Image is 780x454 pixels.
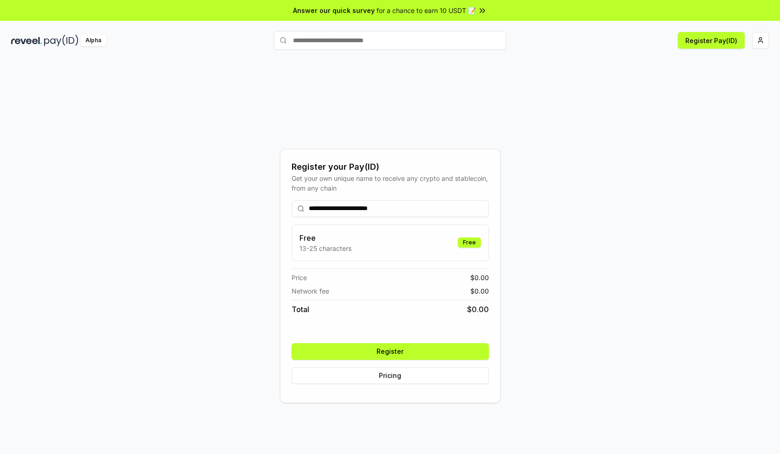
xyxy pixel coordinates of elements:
span: Answer our quick survey [293,6,375,15]
p: 13-25 characters [299,243,351,253]
span: $ 0.00 [470,273,489,282]
div: Alpha [80,35,106,46]
button: Register Pay(ID) [678,32,745,49]
div: Register your Pay(ID) [292,160,489,173]
span: Price [292,273,307,282]
span: for a chance to earn 10 USDT 📝 [377,6,476,15]
div: Free [458,237,481,248]
button: Pricing [292,367,489,384]
h3: Free [299,232,351,243]
span: $ 0.00 [467,304,489,315]
img: pay_id [44,35,78,46]
button: Register [292,343,489,360]
span: Total [292,304,309,315]
div: Get your own unique name to receive any crypto and stablecoin, from any chain [292,173,489,193]
img: reveel_dark [11,35,42,46]
span: $ 0.00 [470,286,489,296]
span: Network fee [292,286,329,296]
